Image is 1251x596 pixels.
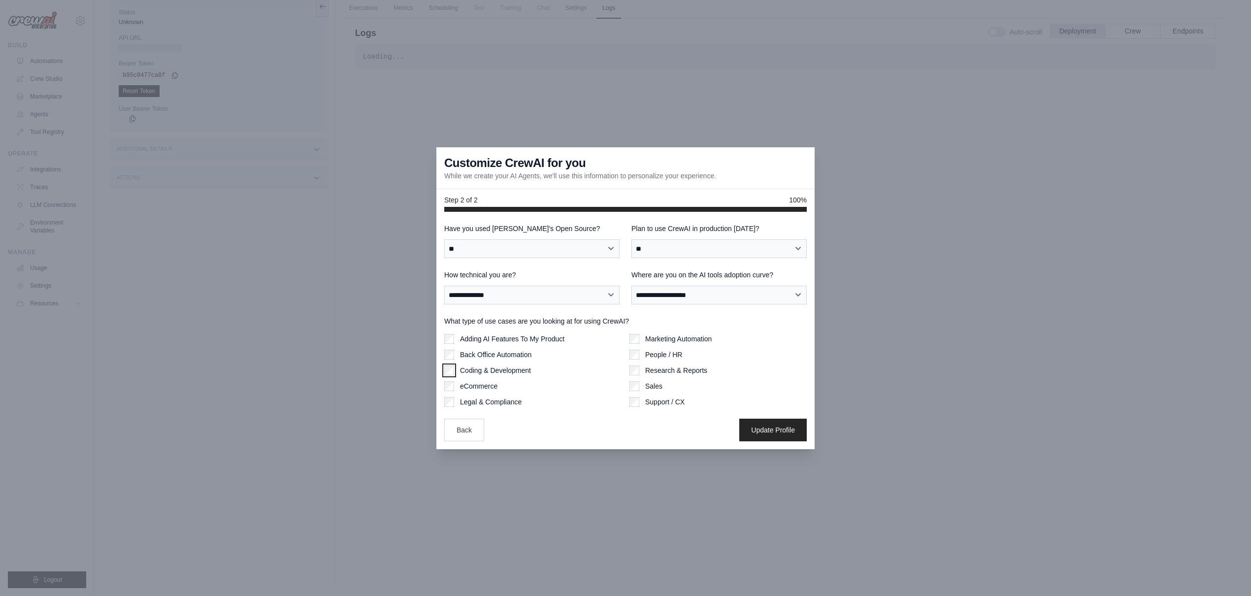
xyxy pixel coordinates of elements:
[460,350,531,360] label: Back Office Automation
[444,316,807,326] label: What type of use cases are you looking at for using CrewAI?
[444,171,716,181] p: While we create your AI Agents, we'll use this information to personalize your experience.
[645,365,707,375] label: Research & Reports
[645,381,662,391] label: Sales
[444,419,484,441] button: Back
[444,270,620,280] label: How technical you are?
[444,195,478,205] span: Step 2 of 2
[645,350,682,360] label: People / HR
[1202,549,1251,596] iframe: Chat Widget
[645,334,712,344] label: Marketing Automation
[460,365,531,375] label: Coding & Development
[645,397,685,407] label: Support / CX
[739,419,807,441] button: Update Profile
[444,155,586,171] h3: Customize CrewAI for you
[789,195,807,205] span: 100%
[460,334,564,344] label: Adding AI Features To My Product
[444,224,620,233] label: Have you used [PERSON_NAME]'s Open Source?
[460,381,497,391] label: eCommerce
[631,270,807,280] label: Where are you on the AI tools adoption curve?
[631,224,807,233] label: Plan to use CrewAI in production [DATE]?
[460,397,522,407] label: Legal & Compliance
